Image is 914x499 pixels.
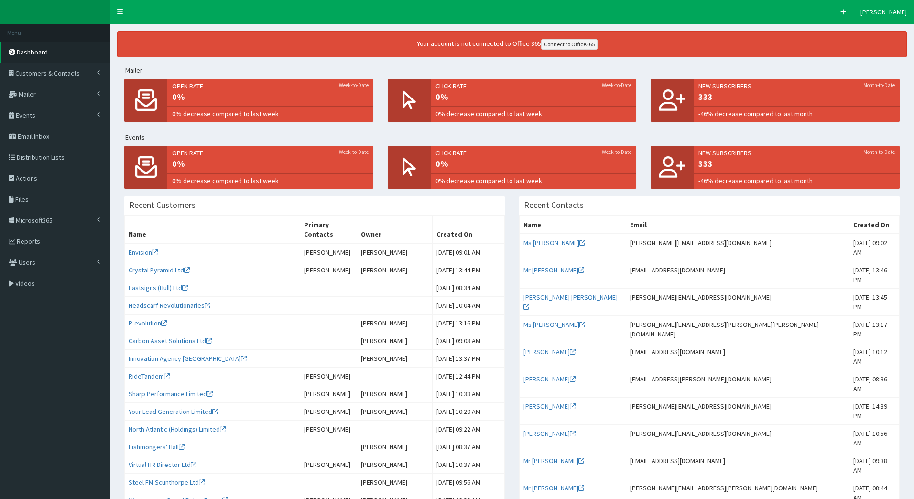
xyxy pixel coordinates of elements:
[17,153,65,162] span: Distribution Lists
[626,370,849,398] td: [EMAIL_ADDRESS][PERSON_NAME][DOMAIN_NAME]
[698,148,895,158] span: New Subscribers
[602,81,631,89] small: Week-to-Date
[129,201,196,209] h3: Recent Customers
[129,390,213,398] a: Sharp Performance Limited
[129,266,190,274] a: Crystal Pyramid Ltd
[16,111,35,119] span: Events
[235,39,780,50] div: Your account is not connected to Office 365
[698,158,895,170] span: 333
[433,315,505,332] td: [DATE] 13:16 PM
[863,81,895,89] small: Month-to-Date
[129,372,170,380] a: RideTandem
[18,132,49,141] span: Email Inbox
[129,460,196,469] a: Virtual HR Director Ltd
[433,216,505,244] th: Created On
[523,429,576,438] a: [PERSON_NAME]
[15,69,80,77] span: Customers & Contacts
[849,234,899,261] td: [DATE] 09:02 AM
[300,456,357,474] td: [PERSON_NAME]
[849,370,899,398] td: [DATE] 08:36 AM
[129,319,167,327] a: R-evolution
[435,148,632,158] span: Click rate
[357,385,433,403] td: [PERSON_NAME]
[129,283,188,292] a: Fastsigns (Hull) Ltd
[15,279,35,288] span: Videos
[300,403,357,421] td: [PERSON_NAME]
[172,91,369,103] span: 0%
[172,81,369,91] span: Open rate
[523,293,618,311] a: [PERSON_NAME] [PERSON_NAME]
[19,90,36,98] span: Mailer
[433,456,505,474] td: [DATE] 10:37 AM
[698,81,895,91] span: New Subscribers
[433,243,505,261] td: [DATE] 09:01 AM
[300,261,357,279] td: [PERSON_NAME]
[129,354,247,363] a: Innovation Agency [GEOGRAPHIC_DATA]
[523,375,576,383] a: [PERSON_NAME]
[15,195,29,204] span: Files
[626,452,849,479] td: [EMAIL_ADDRESS][DOMAIN_NAME]
[300,421,357,438] td: [PERSON_NAME]
[433,261,505,279] td: [DATE] 13:44 PM
[626,316,849,343] td: [PERSON_NAME][EMAIL_ADDRESS][PERSON_NAME][PERSON_NAME][DOMAIN_NAME]
[626,216,849,234] th: Email
[433,474,505,491] td: [DATE] 09:56 AM
[435,109,632,119] span: 0% decrease compared to last week
[339,81,369,89] small: Week-to-Date
[433,403,505,421] td: [DATE] 10:20 AM
[626,261,849,289] td: [EMAIL_ADDRESS][DOMAIN_NAME]
[16,174,37,183] span: Actions
[433,279,505,297] td: [DATE] 08:34 AM
[357,474,433,491] td: [PERSON_NAME]
[172,109,369,119] span: 0% decrease compared to last week
[129,407,218,416] a: Your Lead Generation Limited
[435,158,632,170] span: 0%
[357,456,433,474] td: [PERSON_NAME]
[860,8,907,16] span: [PERSON_NAME]
[698,91,895,103] span: 333
[698,176,895,185] span: -46% decrease compared to last month
[849,425,899,452] td: [DATE] 10:56 AM
[19,258,35,267] span: Users
[433,385,505,403] td: [DATE] 10:38 AM
[357,243,433,261] td: [PERSON_NAME]
[698,109,895,119] span: -46% decrease compared to last month
[433,368,505,385] td: [DATE] 12:44 PM
[129,301,210,310] a: Headscarf Revolutionaries
[17,48,48,56] span: Dashboard
[357,350,433,368] td: [PERSON_NAME]
[849,261,899,289] td: [DATE] 13:46 PM
[300,368,357,385] td: [PERSON_NAME]
[125,216,300,244] th: Name
[849,289,899,316] td: [DATE] 13:45 PM
[849,316,899,343] td: [DATE] 13:17 PM
[129,336,212,345] a: Carbon Asset Solutions Ltd
[357,403,433,421] td: [PERSON_NAME]
[172,176,369,185] span: 0% decrease compared to last week
[520,216,626,234] th: Name
[435,91,632,103] span: 0%
[433,421,505,438] td: [DATE] 09:22 AM
[849,343,899,370] td: [DATE] 10:12 AM
[357,261,433,279] td: [PERSON_NAME]
[129,248,158,257] a: Envision
[523,320,585,329] a: Ms [PERSON_NAME]
[17,237,40,246] span: Reports
[300,243,357,261] td: [PERSON_NAME]
[626,343,849,370] td: [EMAIL_ADDRESS][DOMAIN_NAME]
[523,266,584,274] a: Mr [PERSON_NAME]
[435,176,632,185] span: 0% decrease compared to last week
[16,216,53,225] span: Microsoft365
[602,148,631,156] small: Week-to-Date
[523,456,584,465] a: Mr [PERSON_NAME]
[626,289,849,316] td: [PERSON_NAME][EMAIL_ADDRESS][DOMAIN_NAME]
[863,148,895,156] small: Month-to-Date
[626,425,849,452] td: [PERSON_NAME][EMAIL_ADDRESS][DOMAIN_NAME]
[300,385,357,403] td: [PERSON_NAME]
[129,443,185,451] a: Fishmongers' Hall
[433,332,505,350] td: [DATE] 09:03 AM
[523,402,576,411] a: [PERSON_NAME]
[300,216,357,244] th: Primary Contacts
[849,216,899,234] th: Created On
[435,81,632,91] span: Click rate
